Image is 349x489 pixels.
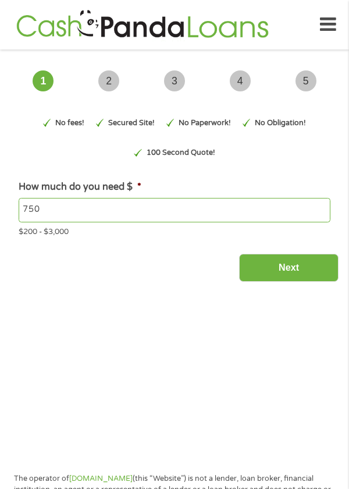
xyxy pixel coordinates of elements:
div: $200 - $3,000 [19,222,330,238]
p: No Paperwork! [179,118,231,129]
label: How much do you need $ [19,181,141,193]
p: No fees! [55,118,84,129]
span: 5 [295,70,316,91]
p: Secured Site! [108,118,155,129]
span: 3 [164,70,185,91]
input: Next [239,254,339,282]
p: 100 Second Quote! [147,147,215,158]
p: No Obligation! [255,118,306,129]
a: [DOMAIN_NAME] [69,474,133,483]
span: 4 [230,70,251,91]
img: GetLoanNow Logo [13,8,272,41]
span: 1 [33,70,54,91]
span: 2 [98,70,119,91]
